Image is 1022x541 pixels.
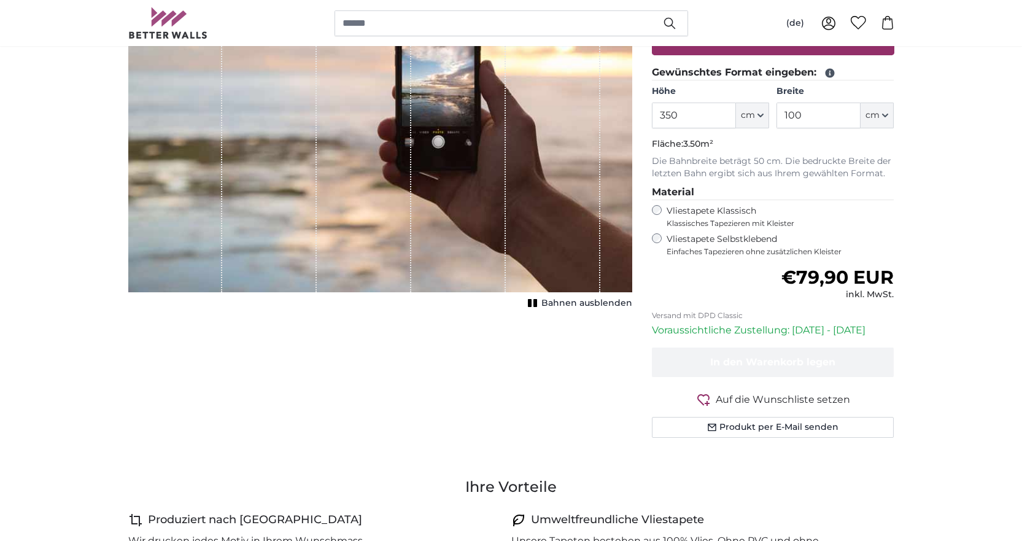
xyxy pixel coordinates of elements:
label: Vliestapete Selbstklebend [667,233,894,257]
span: cm [741,109,755,122]
button: (de) [776,12,814,34]
span: 3.50m² [683,138,713,149]
span: €79,90 EUR [781,266,894,289]
button: In den Warenkorb legen [652,348,894,377]
label: Höhe [652,85,769,98]
h4: Produziert nach [GEOGRAPHIC_DATA] [148,512,362,529]
button: cm [861,103,894,128]
button: Bahnen ausblenden [524,295,632,312]
p: Voraussichtliche Zustellung: [DATE] - [DATE] [652,323,894,338]
span: Auf die Wunschliste setzen [716,392,850,407]
span: Einfaches Tapezieren ohne zusätzlichen Kleister [667,247,894,257]
p: Fläche: [652,138,894,150]
img: Betterwalls [128,7,208,39]
h4: Umweltfreundliche Vliestapete [531,512,704,529]
span: Bahnen ausblenden [541,297,632,309]
span: Klassisches Tapezieren mit Kleister [667,219,884,228]
button: Produkt per E-Mail senden [652,417,894,438]
span: In den Warenkorb legen [710,356,835,368]
button: cm [736,103,769,128]
h3: Ihre Vorteile [128,477,894,497]
div: inkl. MwSt. [781,289,894,301]
legend: Gewünschtes Format eingeben: [652,65,894,80]
label: Breite [776,85,894,98]
label: Vliestapete Klassisch [667,205,884,228]
span: cm [865,109,880,122]
p: Versand mit DPD Classic [652,311,894,321]
legend: Material [652,185,894,200]
p: Die Bahnbreite beträgt 50 cm. Die bedruckte Breite der letzten Bahn ergibt sich aus Ihrem gewählt... [652,155,894,180]
button: Auf die Wunschliste setzen [652,392,894,407]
